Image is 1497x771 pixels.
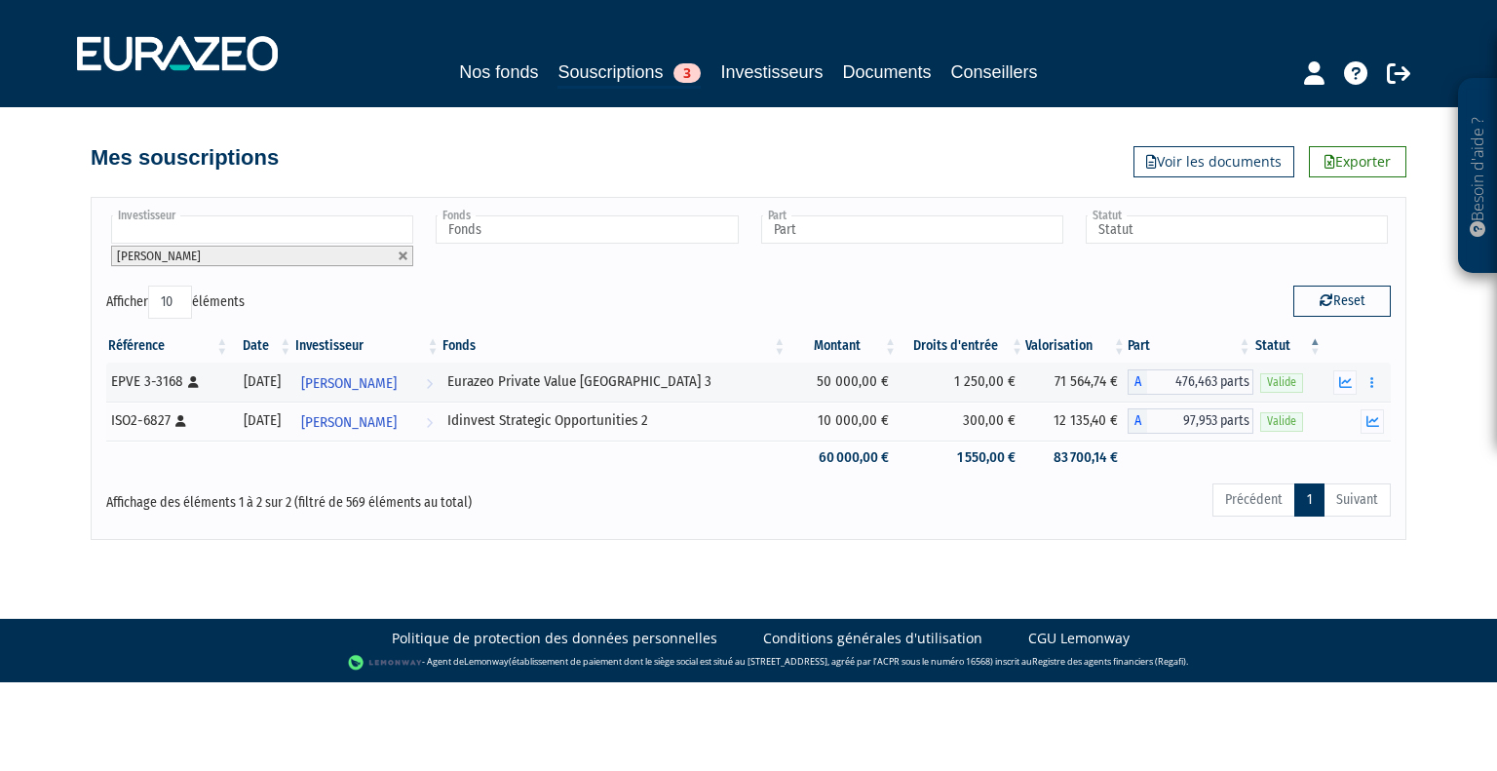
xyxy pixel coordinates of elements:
[1128,329,1253,363] th: Part: activer pour trier la colonne par ordre croissant
[899,363,1025,402] td: 1 250,00 €
[1147,369,1253,395] span: 476,463 parts
[787,329,899,363] th: Montant: activer pour trier la colonne par ordre croissant
[1260,412,1303,431] span: Valide
[237,410,287,431] div: [DATE]
[392,629,717,648] a: Politique de protection des données personnelles
[787,402,899,441] td: 10 000,00 €
[1025,441,1128,475] td: 83 700,14 €
[1260,373,1303,392] span: Valide
[447,410,781,431] div: Idinvest Strategic Opportunities 2
[1032,655,1186,668] a: Registre des agents financiers (Regafi)
[117,249,201,263] span: [PERSON_NAME]
[230,329,293,363] th: Date: activer pour trier la colonne par ordre croissant
[1294,483,1324,517] a: 1
[843,58,932,86] a: Documents
[951,58,1038,86] a: Conseillers
[77,36,278,71] img: 1732889491-logotype_eurazeo_blanc_rvb.png
[557,58,701,89] a: Souscriptions3
[1128,408,1147,434] span: A
[111,410,223,431] div: ISO2-6827
[148,286,192,319] select: Afficheréléments
[301,405,397,441] span: [PERSON_NAME]
[899,441,1025,475] td: 1 550,00 €
[1133,146,1294,177] a: Voir les documents
[106,482,625,513] div: Affichage des éléments 1 à 2 sur 2 (filtré de 569 éléments au total)
[188,376,199,388] i: [Français] Personne physique
[237,371,287,392] div: [DATE]
[763,629,982,648] a: Conditions générales d'utilisation
[1128,369,1147,395] span: A
[1025,329,1128,363] th: Valorisation: activer pour trier la colonne par ordre croissant
[1309,146,1406,177] a: Exporter
[19,653,1478,673] div: - Agent de (établissement de paiement dont le siège social est situé au [STREET_ADDRESS], agréé p...
[1025,363,1128,402] td: 71 564,74 €
[1293,286,1391,317] button: Reset
[1128,369,1253,395] div: A - Eurazeo Private Value Europe 3
[293,329,441,363] th: Investisseur: activer pour trier la colonne par ordre croissant
[787,363,899,402] td: 50 000,00 €
[1253,329,1324,363] th: Statut : activer pour trier la colonne par ordre d&eacute;croissant
[899,402,1025,441] td: 300,00 €
[175,415,186,427] i: [Français] Personne physique
[720,58,823,86] a: Investisseurs
[464,655,509,668] a: Lemonway
[899,329,1025,363] th: Droits d'entrée: activer pour trier la colonne par ordre croissant
[447,371,781,392] div: Eurazeo Private Value [GEOGRAPHIC_DATA] 3
[106,329,230,363] th: Référence : activer pour trier la colonne par ordre croissant
[1025,402,1128,441] td: 12 135,40 €
[1128,408,1253,434] div: A - Idinvest Strategic Opportunities 2
[301,366,397,402] span: [PERSON_NAME]
[293,363,441,402] a: [PERSON_NAME]
[673,63,701,83] span: 3
[348,653,423,673] img: logo-lemonway.png
[787,441,899,475] td: 60 000,00 €
[106,286,245,319] label: Afficher éléments
[459,58,538,86] a: Nos fonds
[441,329,787,363] th: Fonds: activer pour trier la colonne par ordre croissant
[1028,629,1130,648] a: CGU Lemonway
[426,366,433,402] i: Voir l'investisseur
[1467,89,1489,264] p: Besoin d'aide ?
[1147,408,1253,434] span: 97,953 parts
[91,146,279,170] h4: Mes souscriptions
[426,405,433,441] i: Voir l'investisseur
[293,402,441,441] a: [PERSON_NAME]
[111,371,223,392] div: EPVE 3-3168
